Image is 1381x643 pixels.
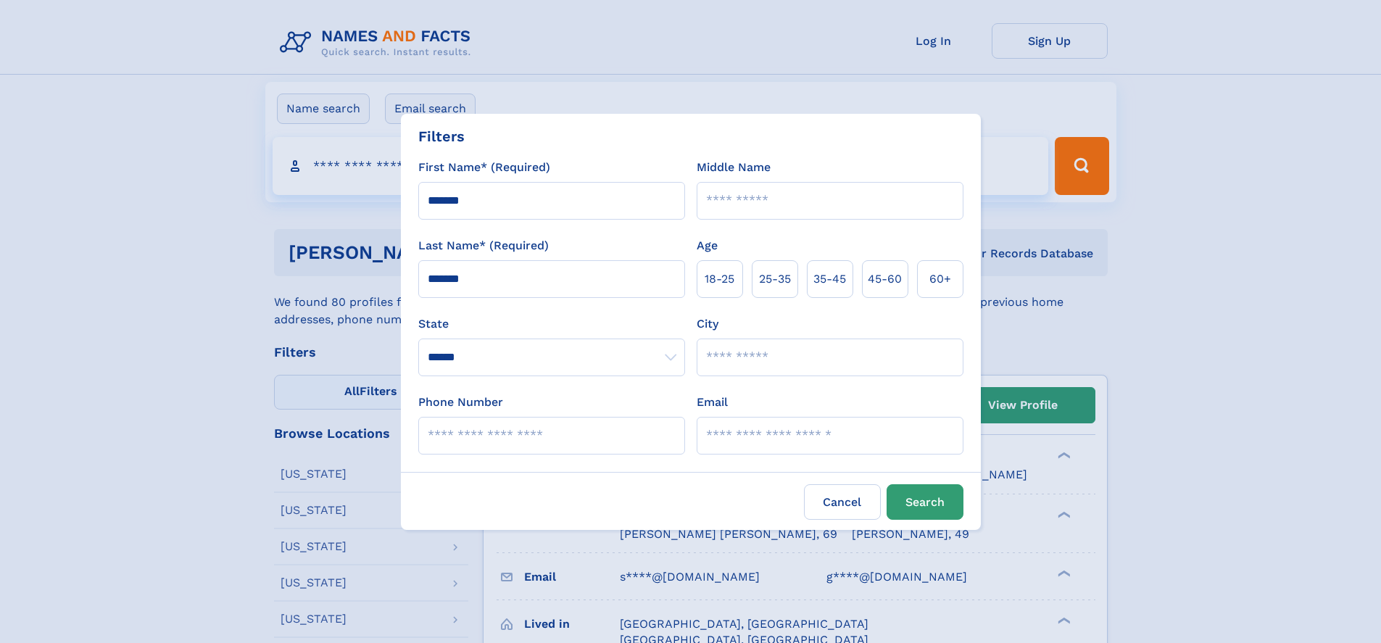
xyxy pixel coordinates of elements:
div: Filters [418,125,465,147]
label: Last Name* (Required) [418,237,549,254]
label: Phone Number [418,394,503,411]
label: Email [697,394,728,411]
label: First Name* (Required) [418,159,550,176]
label: Middle Name [697,159,771,176]
label: Cancel [804,484,881,520]
span: 60+ [929,270,951,288]
label: State [418,315,685,333]
span: 35‑45 [813,270,846,288]
label: Age [697,237,718,254]
label: City [697,315,718,333]
span: 25‑35 [759,270,791,288]
span: 18‑25 [705,270,734,288]
span: 45‑60 [868,270,902,288]
button: Search [887,484,963,520]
